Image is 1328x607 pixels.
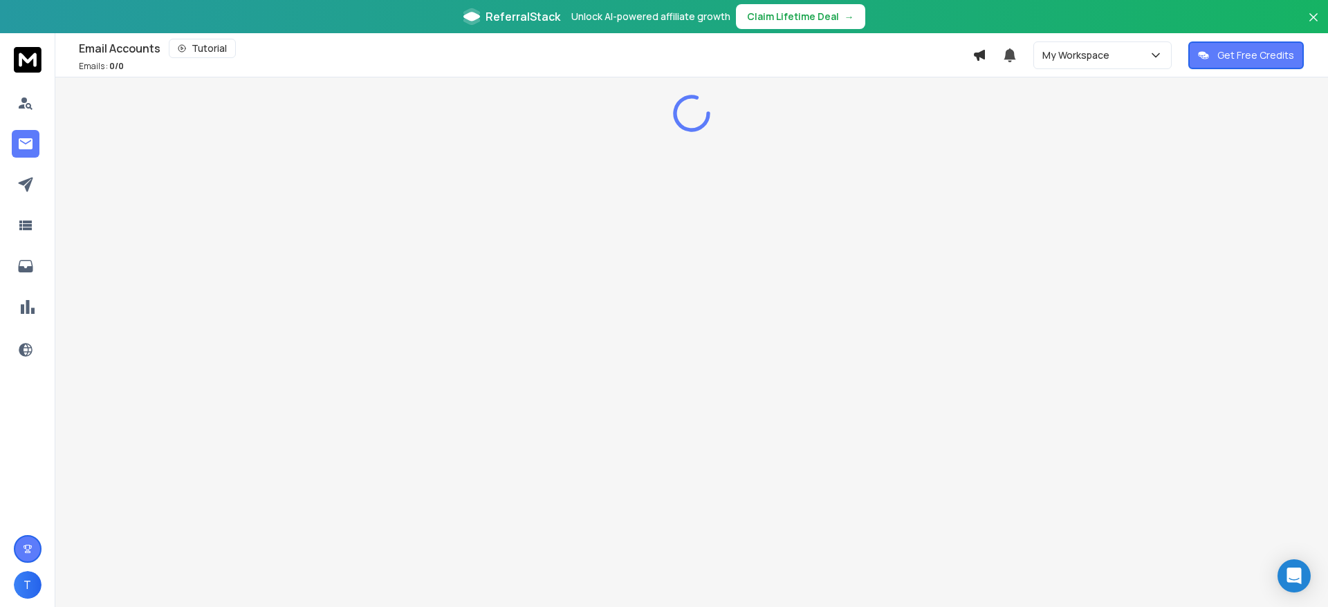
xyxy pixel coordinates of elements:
[79,39,972,58] div: Email Accounts
[571,10,730,24] p: Unlock AI-powered affiliate growth
[79,61,124,72] p: Emails :
[1188,41,1304,69] button: Get Free Credits
[486,8,560,25] span: ReferralStack
[736,4,865,29] button: Claim Lifetime Deal→
[14,571,41,599] button: T
[169,39,236,58] button: Tutorial
[1217,48,1294,62] p: Get Free Credits
[1304,8,1322,41] button: Close banner
[845,10,854,24] span: →
[109,60,124,72] span: 0 / 0
[1042,48,1115,62] p: My Workspace
[1278,559,1311,592] div: Open Intercom Messenger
